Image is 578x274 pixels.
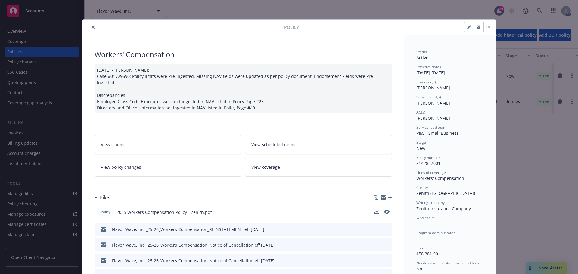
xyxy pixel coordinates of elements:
[101,141,124,148] span: View claims
[416,215,435,220] span: Wholesaler
[416,155,440,160] span: Policy number
[117,209,212,215] span: 2025 Workers Compensation Policy - Zenith.pdf
[100,194,110,202] h3: Files
[416,185,428,190] span: Carrier
[416,221,418,226] span: -
[95,64,392,113] div: [DATE] - [PERSON_NAME]: Case #01729690: Policy limits were Pre-ingested. Missing NAV fields were ...
[245,158,392,177] a: View coverage
[416,230,455,236] span: Program administrator
[251,141,295,148] span: View scheduled items
[416,266,422,272] span: No
[416,79,436,85] span: Producer(s)
[416,190,475,196] span: Zenith ([GEOGRAPHIC_DATA])
[95,135,242,154] a: View claims
[416,206,471,211] span: Zenith Insurance Company
[416,145,425,151] span: New
[112,226,264,232] div: Flavor Wave, Inc._25-26_Workers Compensation_REINSTATEMENT eff [DATE]
[284,24,299,30] span: Policy
[375,242,380,248] button: download file
[384,210,390,214] button: preview file
[101,164,141,170] span: View policy changes
[90,23,97,31] button: close
[374,209,379,214] button: download file
[384,242,390,248] button: preview file
[416,200,445,205] span: Writing company
[416,251,438,257] span: $58,381.00
[416,130,459,136] span: P&C - Small Business
[95,158,242,177] a: View policy changes
[95,49,392,60] div: Workers' Compensation
[416,115,450,121] span: [PERSON_NAME]
[416,110,425,115] span: AC(s)
[100,209,112,215] span: Policy
[416,64,484,76] div: [DATE] - [DATE]
[416,175,484,181] div: Workers' Compensation
[416,260,479,266] span: Newfront will file state taxes and fees
[375,257,380,264] button: download file
[416,125,446,130] span: Service lead team
[416,245,432,251] span: Premium
[416,94,441,100] span: Service lead(s)
[416,100,450,106] span: [PERSON_NAME]
[95,194,110,202] div: Files
[245,135,392,154] a: View scheduled items
[416,49,427,54] span: Status
[251,164,280,170] span: View coverage
[416,170,446,175] span: Lines of coverage
[416,140,426,145] span: Stage
[416,55,428,60] span: Active
[384,257,390,264] button: preview file
[416,64,441,69] span: Effective dates
[374,209,379,215] button: download file
[112,257,275,264] div: Flavor Wave, Inc._25-26_Workers Compensation_Notice of Cancellation eff [DATE]
[375,226,380,232] button: download file
[416,160,440,166] span: Z142857001
[416,85,450,91] span: [PERSON_NAME]
[384,226,390,232] button: preview file
[112,242,275,248] div: Flavor Wave, Inc._25-26_Workers Compensation_Notice of Cancellation eff [DATE]
[416,236,418,242] span: -
[384,209,390,215] button: preview file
